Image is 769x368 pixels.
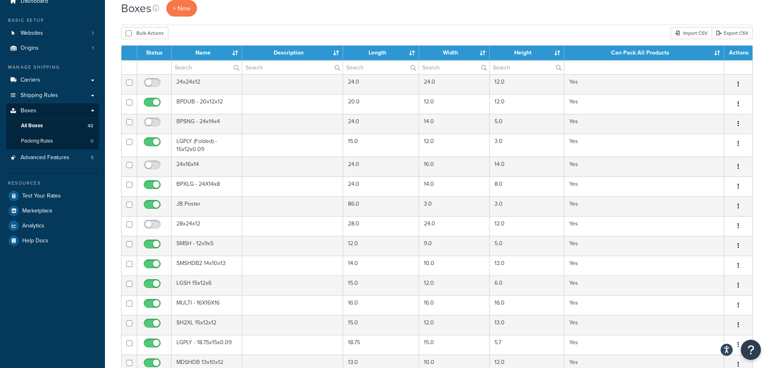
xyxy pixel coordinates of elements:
[21,107,36,114] span: Boxes
[6,26,99,41] li: Websites
[6,233,99,248] li: Help Docs
[343,315,419,335] td: 15.0
[419,216,490,236] td: 24.0
[172,177,242,196] td: BPXLG - 24X14x8
[564,236,724,256] td: Yes
[343,177,419,196] td: 24.0
[343,196,419,216] td: 86.0
[419,256,490,275] td: 10.0
[490,196,564,216] td: 3.0
[121,0,151,16] h1: Boxes
[92,30,94,37] span: 1
[490,61,564,74] input: Search
[490,315,564,335] td: 13.0
[172,157,242,177] td: 24x16x14
[6,134,99,149] li: Packing Rules
[419,196,490,216] td: 3.0
[172,46,242,60] th: Name : activate to sort column ascending
[343,236,419,256] td: 12.0
[343,94,419,114] td: 20.0
[172,74,242,94] td: 24x24x12
[712,27,753,39] a: Export CSV
[172,216,242,236] td: 28x24x12
[564,315,724,335] td: Yes
[671,27,712,39] div: Import CSV
[419,295,490,315] td: 16.0
[419,134,490,157] td: 12.0
[419,177,490,196] td: 14.0
[419,74,490,94] td: 24.0
[6,118,99,133] a: All Boxes 42
[490,74,564,94] td: 12.0
[6,180,99,187] div: Resources
[6,189,99,203] a: Test Your Rates
[419,157,490,177] td: 16.0
[564,196,724,216] td: Yes
[172,256,242,275] td: SMSHDB2 14x10x13
[343,275,419,295] td: 15.0
[6,103,99,149] li: Boxes
[343,46,419,60] th: Length : activate to sort column ascending
[419,236,490,256] td: 9.0
[121,27,168,39] button: Bulk Actions
[419,275,490,295] td: 12.0
[490,114,564,134] td: 5.0
[490,134,564,157] td: 3.0
[419,335,490,355] td: 15.0
[90,138,93,145] span: 0
[6,64,99,71] div: Manage Shipping
[22,208,52,214] span: Marketplace
[564,114,724,134] td: Yes
[343,134,419,157] td: 15.0
[490,275,564,295] td: 6.0
[490,216,564,236] td: 12.0
[172,315,242,335] td: SH2XL 15x12x12
[6,150,99,165] li: Advanced Features
[564,177,724,196] td: Yes
[6,134,99,149] a: Packing Rules 0
[172,275,242,295] td: LGSH 15x12x6
[490,335,564,355] td: 5.7
[419,61,489,74] input: Search
[419,94,490,114] td: 12.0
[343,295,419,315] td: 16.0
[564,94,724,114] td: Yes
[22,238,48,244] span: Help Docs
[564,134,724,157] td: Yes
[564,275,724,295] td: Yes
[6,73,99,88] a: Carriers
[724,46,752,60] th: Actions
[490,295,564,315] td: 16.0
[172,335,242,355] td: LGPLY - 18.75x15x0.09
[172,94,242,114] td: BPDUB - 20x12x12
[172,236,242,256] td: SMSH - 12x9x5
[91,154,94,161] span: 5
[490,157,564,177] td: 14.0
[343,157,419,177] td: 24.0
[21,45,39,52] span: Origins
[21,154,69,161] span: Advanced Features
[172,196,242,216] td: JB Poster
[419,114,490,134] td: 14.0
[88,122,93,129] span: 42
[6,88,99,103] a: Shipping Rules
[490,256,564,275] td: 13.0
[343,61,419,74] input: Search
[137,46,172,60] th: Status
[490,94,564,114] td: 12.0
[6,41,99,56] li: Origins
[564,256,724,275] td: Yes
[22,193,61,200] span: Test Your Rates
[6,204,99,218] a: Marketplace
[21,92,58,99] span: Shipping Rules
[172,114,242,134] td: BPSNG - 24x14x4
[419,46,490,60] th: Width : activate to sort column ascending
[6,41,99,56] a: Origins 1
[343,256,419,275] td: 14.0
[6,219,99,233] a: Analytics
[741,340,761,360] button: Open Resource Center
